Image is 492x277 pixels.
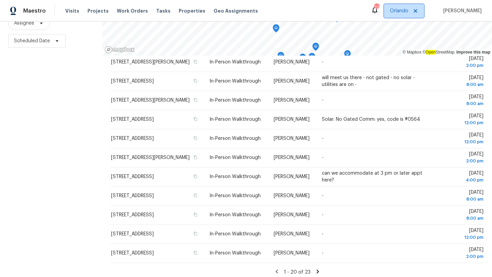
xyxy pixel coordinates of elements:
[274,117,310,122] span: [PERSON_NAME]
[209,79,261,84] span: In-Person Walkthrough
[192,59,199,65] button: Copy Address
[192,192,199,199] button: Copy Address
[322,117,420,122] span: Solar: No Gated Comm: yes, code is #0564
[192,154,199,160] button: Copy Address
[214,8,258,14] span: Geo Assignments
[426,50,436,55] ah_el_jm_1744035306855: Open
[434,228,483,241] span: [DATE]
[209,174,261,179] span: In-Person Walkthrough
[434,190,483,203] span: [DATE]
[179,8,205,14] span: Properties
[434,215,483,222] div: 8:00 am
[322,136,324,141] span: -
[434,100,483,107] div: 8:00 am
[14,20,34,27] span: Assignee
[322,60,324,64] span: -
[192,116,199,122] button: Copy Address
[192,250,199,256] button: Copy Address
[434,114,483,126] span: [DATE]
[111,79,154,84] span: [STREET_ADDRESS]
[105,46,135,54] a: Mapbox homepage
[156,9,170,13] span: Tasks
[299,54,306,64] div: Map marker
[284,270,311,275] span: 1 - 20 of 23
[192,173,199,179] button: Copy Address
[14,38,50,44] span: Scheduled Date
[434,247,483,260] span: [DATE]
[312,43,319,53] div: Map marker
[65,8,79,14] span: Visits
[209,136,261,141] span: In-Person Walkthrough
[209,60,261,64] span: In-Person Walkthrough
[322,155,324,160] span: -
[374,4,379,11] div: 27
[273,24,279,35] div: Map marker
[403,50,422,55] a: Mapbox
[274,155,310,160] span: [PERSON_NAME]
[274,60,310,64] span: [PERSON_NAME]
[309,53,315,63] div: Map marker
[322,171,422,183] span: can we accommodate at 3 pm or later appt here?
[274,232,310,236] span: [PERSON_NAME]
[423,50,455,55] a: OpenStreetMap
[23,8,46,14] span: Maestro
[209,251,261,256] span: In-Person Walkthrough
[434,196,483,203] div: 8:00 am
[192,135,199,141] button: Copy Address
[274,98,310,103] span: [PERSON_NAME]
[434,152,483,164] span: [DATE]
[209,213,261,217] span: In-Person Walkthrough
[322,98,324,103] span: -
[344,50,351,61] div: Map marker
[209,98,261,103] span: In-Person Walkthrough
[192,78,199,84] button: Copy Address
[434,62,483,69] div: 2:00 pm
[434,138,483,145] div: 12:00 pm
[111,155,190,160] span: [STREET_ADDRESS][PERSON_NAME]
[434,119,483,126] div: 12:00 pm
[111,213,154,217] span: [STREET_ADDRESS]
[274,193,310,198] span: [PERSON_NAME]
[274,79,310,84] span: [PERSON_NAME]
[192,231,199,237] button: Copy Address
[277,52,284,62] div: Map marker
[274,213,310,217] span: [PERSON_NAME]
[87,8,109,14] span: Projects
[274,174,310,179] span: [PERSON_NAME]
[440,8,482,14] span: [PERSON_NAME]
[322,213,324,217] span: -
[274,136,310,141] span: [PERSON_NAME]
[434,234,483,241] div: 12:00 pm
[111,193,154,198] span: [STREET_ADDRESS]
[192,212,199,218] button: Copy Address
[111,117,154,122] span: [STREET_ADDRESS]
[192,97,199,103] button: Copy Address
[111,98,190,103] span: [STREET_ADDRESS][PERSON_NAME]
[434,253,483,260] div: 2:00 pm
[111,174,154,179] span: [STREET_ADDRESS]
[209,193,261,198] span: In-Person Walkthrough
[209,232,261,236] span: In-Person Walkthrough
[322,232,324,236] span: -
[434,75,483,88] span: [DATE]
[111,251,154,256] span: [STREET_ADDRESS]
[209,117,261,122] span: In-Person Walkthrough
[322,193,324,198] span: -
[434,133,483,145] span: [DATE]
[434,209,483,222] span: [DATE]
[322,75,415,87] span: will meet us there - not gated - no solar - utilities are on -
[434,94,483,107] span: [DATE]
[434,56,483,69] span: [DATE]
[434,81,483,88] div: 8:00 am
[111,232,154,236] span: [STREET_ADDRESS]
[434,158,483,164] div: 2:00 pm
[111,60,190,64] span: [STREET_ADDRESS][PERSON_NAME]
[322,251,324,256] span: -
[117,8,148,14] span: Work Orders
[111,136,154,141] span: [STREET_ADDRESS]
[390,8,408,14] span: Orlando
[434,177,483,184] div: 4:00 pm
[434,171,483,184] span: [DATE]
[456,50,490,55] a: Improve this map
[274,251,310,256] span: [PERSON_NAME]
